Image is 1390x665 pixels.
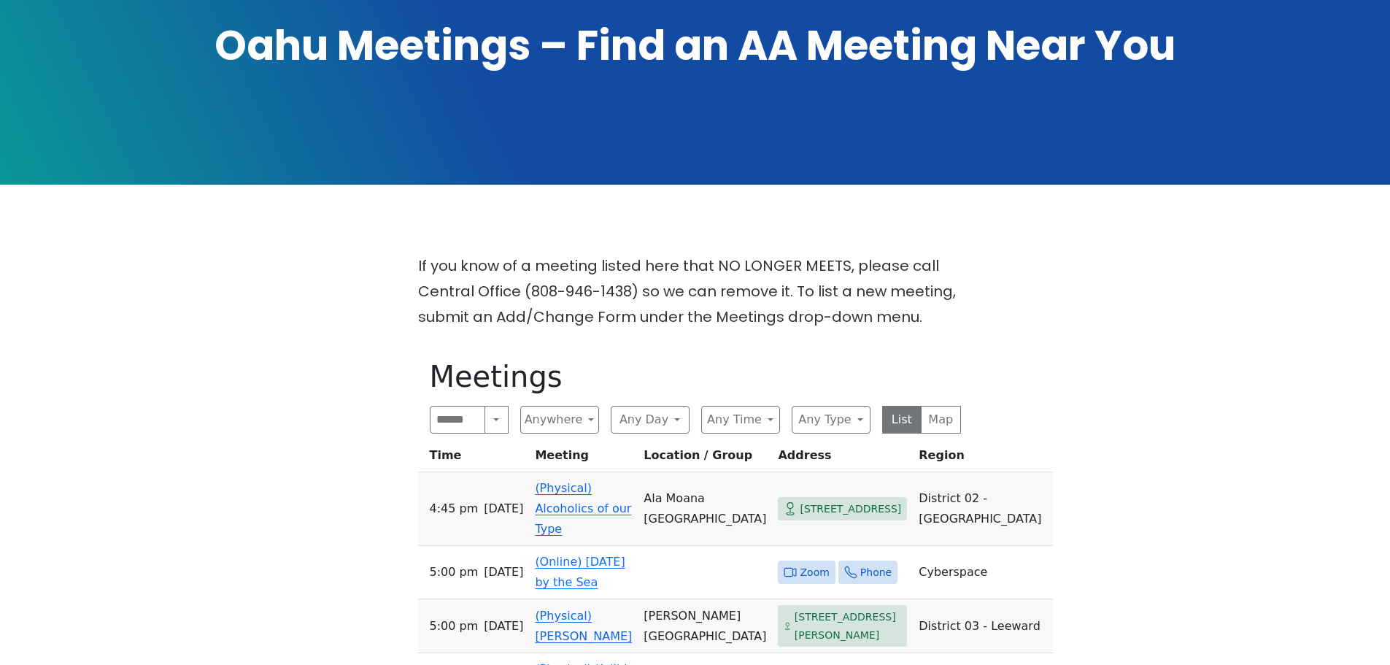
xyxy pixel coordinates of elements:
[638,472,772,546] td: Ala Moana [GEOGRAPHIC_DATA]
[430,562,479,583] span: 5:00 PM
[418,445,530,472] th: Time
[792,406,870,434] button: Any Type
[611,406,690,434] button: Any Day
[921,406,961,434] button: Map
[430,406,486,434] input: Search
[860,564,892,582] span: Phone
[800,500,901,518] span: [STREET_ADDRESS]
[520,406,599,434] button: Anywhere
[484,406,508,434] button: Search
[430,359,961,394] h1: Meetings
[535,555,625,589] a: (Online) [DATE] by the Sea
[913,599,1053,653] td: District 03 - Leeward
[529,445,638,472] th: Meeting
[913,546,1053,599] td: Cyberspace
[638,445,772,472] th: Location / Group
[418,253,973,330] p: If you know of a meeting listed here that NO LONGER MEETS, please call Central Office (808-946-14...
[484,562,523,583] span: [DATE]
[185,18,1206,74] h1: Oahu Meetings – Find an AA Meeting Near You
[913,445,1053,472] th: Region
[795,608,902,644] span: [STREET_ADDRESS][PERSON_NAME]
[882,406,922,434] button: List
[430,499,479,519] span: 4:45 PM
[535,609,632,643] a: (Physical) [PERSON_NAME]
[701,406,780,434] button: Any Time
[430,616,479,637] span: 5:00 PM
[484,499,523,519] span: [DATE]
[535,481,631,536] a: (Physical) Alcoholics of our Type
[638,599,772,653] td: [PERSON_NAME][GEOGRAPHIC_DATA]
[772,445,913,472] th: Address
[800,564,829,582] span: Zoom
[913,472,1053,546] td: District 02 - [GEOGRAPHIC_DATA]
[484,616,523,637] span: [DATE]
